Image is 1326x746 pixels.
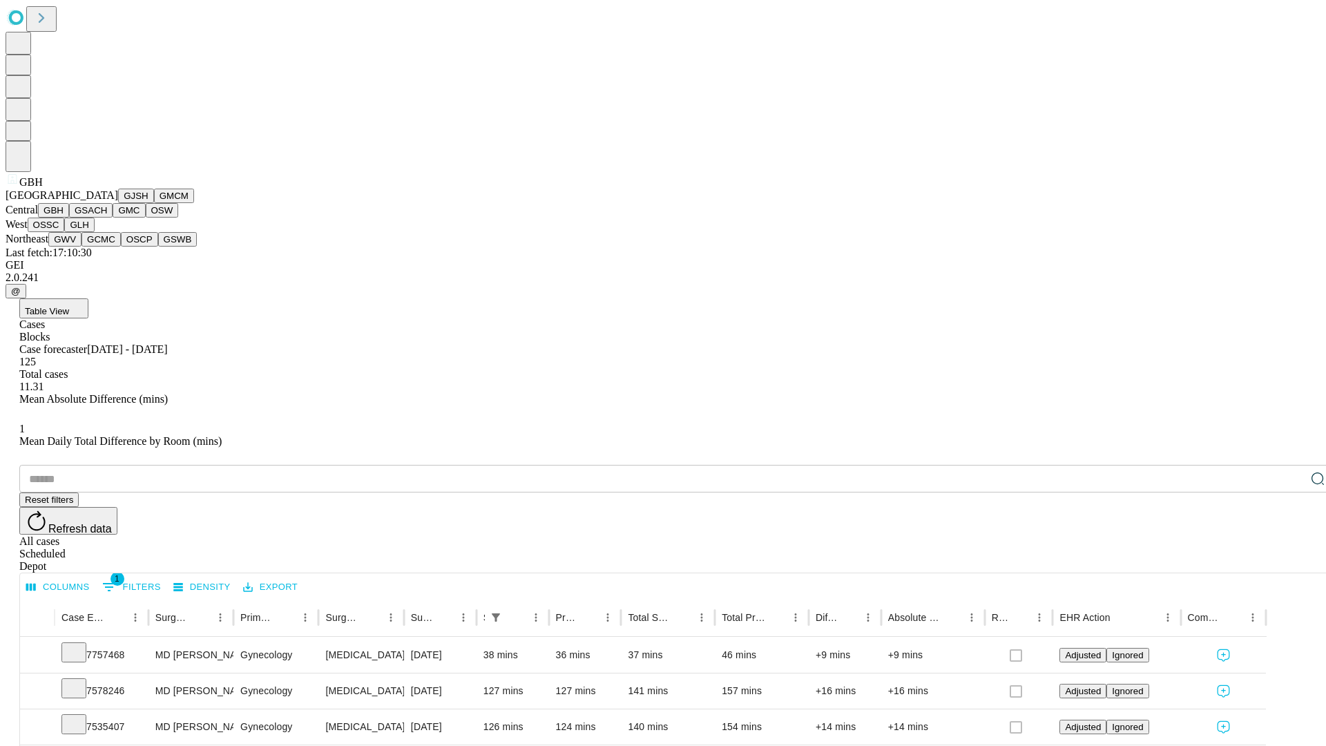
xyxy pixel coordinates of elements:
[155,673,227,709] div: MD [PERSON_NAME] [PERSON_NAME]
[1112,686,1143,696] span: Ignored
[381,608,401,627] button: Menu
[1059,720,1106,734] button: Adjusted
[1065,650,1101,660] span: Adjusted
[722,709,802,745] div: 154 mins
[276,608,296,627] button: Sort
[454,608,473,627] button: Menu
[1106,720,1149,734] button: Ignored
[6,259,1320,271] div: GEI
[146,203,179,218] button: OSW
[99,576,164,598] button: Show filters
[483,709,542,745] div: 126 mins
[126,608,145,627] button: Menu
[11,286,21,296] span: @
[6,204,38,216] span: Central
[6,218,28,230] span: West
[888,638,978,673] div: +9 mins
[25,495,73,505] span: Reset filters
[27,716,48,740] button: Expand
[1188,612,1222,623] div: Comments
[888,709,978,745] div: +14 mins
[507,608,526,627] button: Sort
[158,232,198,247] button: GSWB
[6,271,1320,284] div: 2.0.241
[411,709,470,745] div: [DATE]
[240,709,311,745] div: Gynecology
[240,577,301,598] button: Export
[61,638,142,673] div: 7757468
[155,612,190,623] div: Surgeon Name
[155,709,227,745] div: MD [PERSON_NAME] [PERSON_NAME]
[48,523,112,535] span: Refresh data
[362,608,381,627] button: Sort
[38,203,69,218] button: GBH
[1158,608,1178,627] button: Menu
[19,393,168,405] span: Mean Absolute Difference (mins)
[6,247,92,258] span: Last fetch: 17:10:30
[992,612,1010,623] div: Resolved in EHR
[722,638,802,673] div: 46 mins
[411,673,470,709] div: [DATE]
[1243,608,1262,627] button: Menu
[121,232,158,247] button: OSCP
[118,189,154,203] button: GJSH
[1059,684,1106,698] button: Adjusted
[628,638,708,673] div: 37 mins
[154,189,194,203] button: GMCM
[325,673,396,709] div: [MEDICAL_DATA] [MEDICAL_DATA] REMOVAL TUBES AND/OR OVARIES FOR UTERUS 250GM OR LESS
[1065,722,1101,732] span: Adjusted
[296,608,315,627] button: Menu
[61,709,142,745] div: 7535407
[692,608,711,627] button: Menu
[240,638,311,673] div: Gynecology
[1106,684,1149,698] button: Ignored
[526,608,546,627] button: Menu
[6,284,26,298] button: @
[962,608,981,627] button: Menu
[69,203,113,218] button: GSACH
[486,608,506,627] div: 1 active filter
[579,608,598,627] button: Sort
[19,507,117,535] button: Refresh data
[888,612,941,623] div: Absolute Difference
[1010,608,1030,627] button: Sort
[19,435,222,447] span: Mean Daily Total Difference by Room (mins)
[23,577,93,598] button: Select columns
[61,612,105,623] div: Case Epic Id
[1059,648,1106,662] button: Adjusted
[1112,608,1131,627] button: Sort
[722,612,765,623] div: Total Predicted Duration
[19,176,43,188] span: GBH
[598,608,617,627] button: Menu
[19,423,25,434] span: 1
[61,673,142,709] div: 7578246
[27,644,48,668] button: Expand
[6,233,48,245] span: Northeast
[87,343,167,355] span: [DATE] - [DATE]
[1224,608,1243,627] button: Sort
[556,709,615,745] div: 124 mins
[628,709,708,745] div: 140 mins
[556,638,615,673] div: 36 mins
[6,189,118,201] span: [GEOGRAPHIC_DATA]
[628,612,671,623] div: Total Scheduled Duration
[113,203,145,218] button: GMC
[1030,608,1049,627] button: Menu
[19,368,68,380] span: Total cases
[816,612,838,623] div: Difference
[19,381,44,392] span: 11.31
[81,232,121,247] button: GCMC
[1112,722,1143,732] span: Ignored
[211,608,230,627] button: Menu
[19,343,87,355] span: Case forecaster
[816,709,874,745] div: +14 mins
[839,608,858,627] button: Sort
[483,612,485,623] div: Scheduled In Room Duration
[486,608,506,627] button: Show filters
[48,232,81,247] button: GWV
[28,218,65,232] button: OSSC
[19,356,36,367] span: 125
[191,608,211,627] button: Sort
[722,673,802,709] div: 157 mins
[64,218,94,232] button: GLH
